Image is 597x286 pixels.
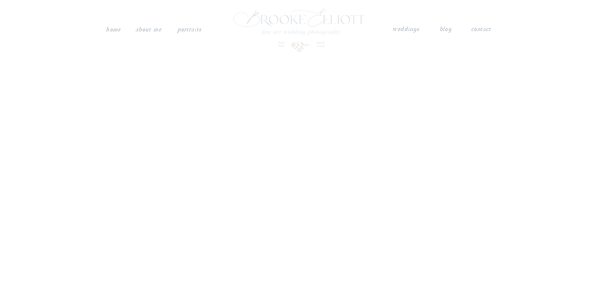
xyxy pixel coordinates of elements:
[393,24,420,34] a: weddings
[135,25,162,35] a: About me
[106,25,121,35] a: Home
[471,24,491,32] a: contact
[440,24,451,34] a: blog
[177,25,203,33] a: PORTRAITS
